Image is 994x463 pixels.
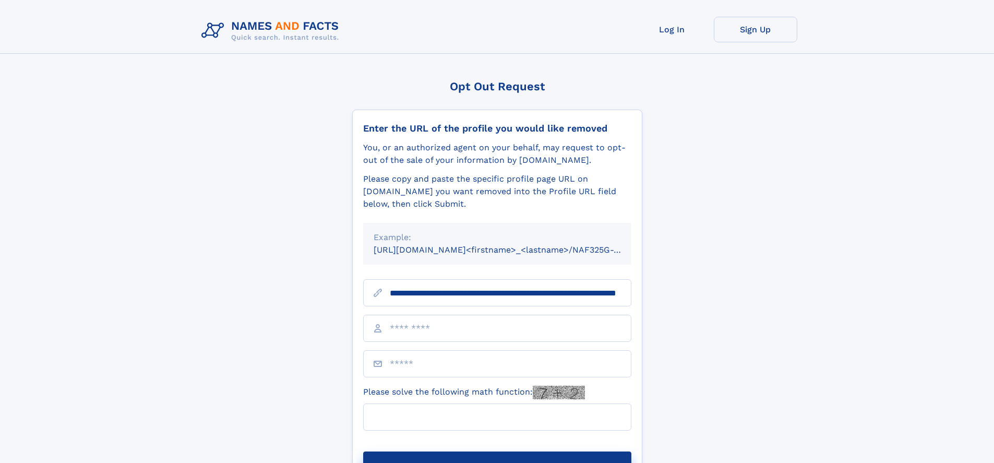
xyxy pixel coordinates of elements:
[363,173,631,210] div: Please copy and paste the specific profile page URL on [DOMAIN_NAME] you want removed into the Pr...
[363,386,585,399] label: Please solve the following math function:
[363,141,631,167] div: You, or an authorized agent on your behalf, may request to opt-out of the sale of your informatio...
[630,17,714,42] a: Log In
[714,17,797,42] a: Sign Up
[363,123,631,134] div: Enter the URL of the profile you would like removed
[352,80,642,93] div: Opt Out Request
[374,231,621,244] div: Example:
[197,17,348,45] img: Logo Names and Facts
[374,245,651,255] small: [URL][DOMAIN_NAME]<firstname>_<lastname>/NAF325G-xxxxxxxx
